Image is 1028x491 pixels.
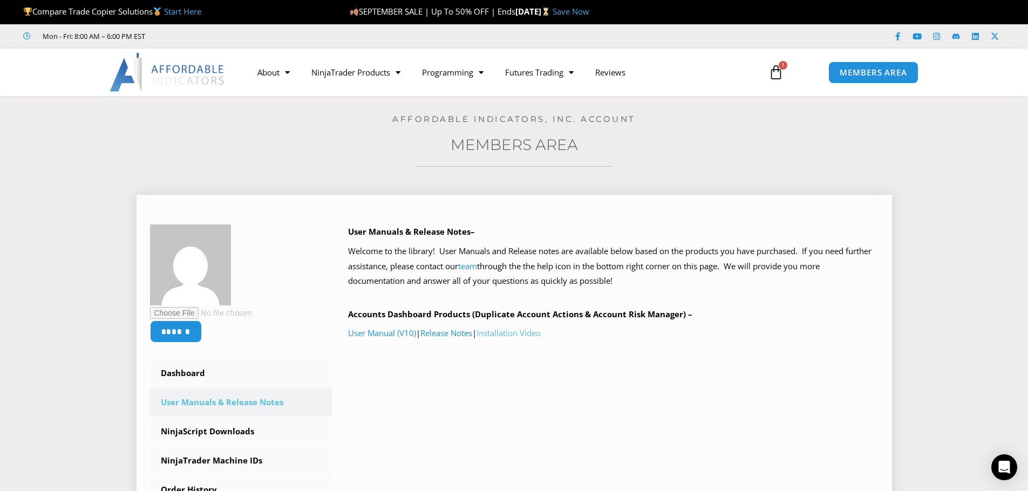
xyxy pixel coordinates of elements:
a: Installation Video [476,328,541,338]
a: User Manuals & Release Notes [150,388,332,417]
a: User Manual (V10) [348,328,416,338]
a: Programming [411,60,494,85]
iframe: Customer reviews powered by Trustpilot [160,31,322,42]
img: 4f486a5457a68abf31edfa8dd7d4e4782c02460faed717be5ef7beb2353ebc1c [150,224,231,305]
a: Reviews [584,60,636,85]
a: 1 [752,57,800,88]
img: 🥇 [153,8,161,16]
span: Mon - Fri: 8:00 AM – 6:00 PM EST [40,30,145,43]
span: Compare Trade Copier Solutions [23,6,201,17]
span: MEMBERS AREA [840,69,907,77]
span: SEPTEMBER SALE | Up To 50% OFF | Ends [350,6,515,17]
a: Affordable Indicators, Inc. Account [392,114,636,124]
a: NinjaTrader Machine IDs [150,447,332,475]
a: Release Notes [420,328,472,338]
a: Futures Trading [494,60,584,85]
a: Members Area [451,135,578,154]
img: 🍂 [350,8,358,16]
img: LogoAI | Affordable Indicators – NinjaTrader [110,53,226,92]
b: User Manuals & Release Notes– [348,226,475,237]
p: | | [348,326,879,341]
b: Accounts Dashboard Products (Duplicate Account Actions & Account Risk Manager) – [348,309,692,319]
span: 1 [779,61,787,70]
a: NinjaTrader Products [301,60,411,85]
a: Save Now [553,6,589,17]
a: Start Here [164,6,201,17]
a: team [458,261,477,271]
a: About [247,60,301,85]
img: ⌛ [542,8,550,16]
p: Welcome to the library! User Manuals and Release notes are available below based on the products ... [348,244,879,289]
strong: [DATE] [515,6,553,17]
nav: Menu [247,60,756,85]
div: Open Intercom Messenger [991,454,1017,480]
img: 🏆 [24,8,32,16]
a: NinjaScript Downloads [150,418,332,446]
a: Dashboard [150,359,332,387]
a: MEMBERS AREA [828,62,918,84]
